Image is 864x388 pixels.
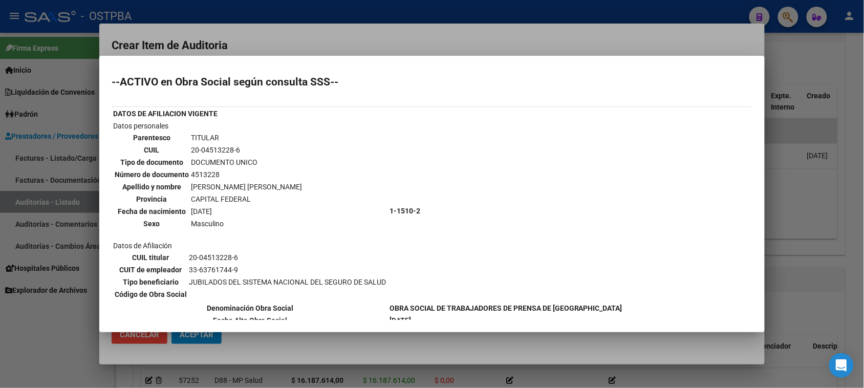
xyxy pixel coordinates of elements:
[114,144,189,156] th: CUIL
[113,303,388,314] th: Denominación Obra Social
[188,252,386,263] td: 20-04513228-6
[390,207,420,215] b: 1-1510-2
[190,181,303,192] td: [PERSON_NAME] [PERSON_NAME]
[190,206,303,217] td: [DATE]
[114,289,187,300] th: Código de Obra Social
[390,316,411,325] b: [DATE]
[390,304,622,312] b: OBRA SOCIAL DE TRABAJADORES DE PRENSA DE [GEOGRAPHIC_DATA]
[114,181,189,192] th: Apellido y nombre
[114,132,189,143] th: Parentesco
[188,264,386,275] td: 33-63761744-9
[114,169,189,180] th: Número de documento
[190,157,303,168] td: DOCUMENTO UNICO
[188,276,386,288] td: JUBILADOS DEL SISTEMA NACIONAL DEL SEGURO DE SALUD
[114,218,189,229] th: Sexo
[829,353,854,378] div: Open Intercom Messenger
[114,206,189,217] th: Fecha de nacimiento
[190,169,303,180] td: 4513228
[190,132,303,143] td: TITULAR
[113,120,388,301] td: Datos personales Datos de Afiliación
[112,77,752,87] h2: --ACTIVO en Obra Social según consulta SSS--
[113,315,388,326] th: Fecha Alta Obra Social
[114,193,189,205] th: Provincia
[114,157,189,168] th: Tipo de documento
[114,252,187,263] th: CUIL titular
[114,276,187,288] th: Tipo beneficiario
[190,193,303,205] td: CAPITAL FEDERAL
[190,144,303,156] td: 20-04513228-6
[190,218,303,229] td: Masculino
[114,264,187,275] th: CUIT de empleador
[113,110,218,118] b: DATOS DE AFILIACION VIGENTE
